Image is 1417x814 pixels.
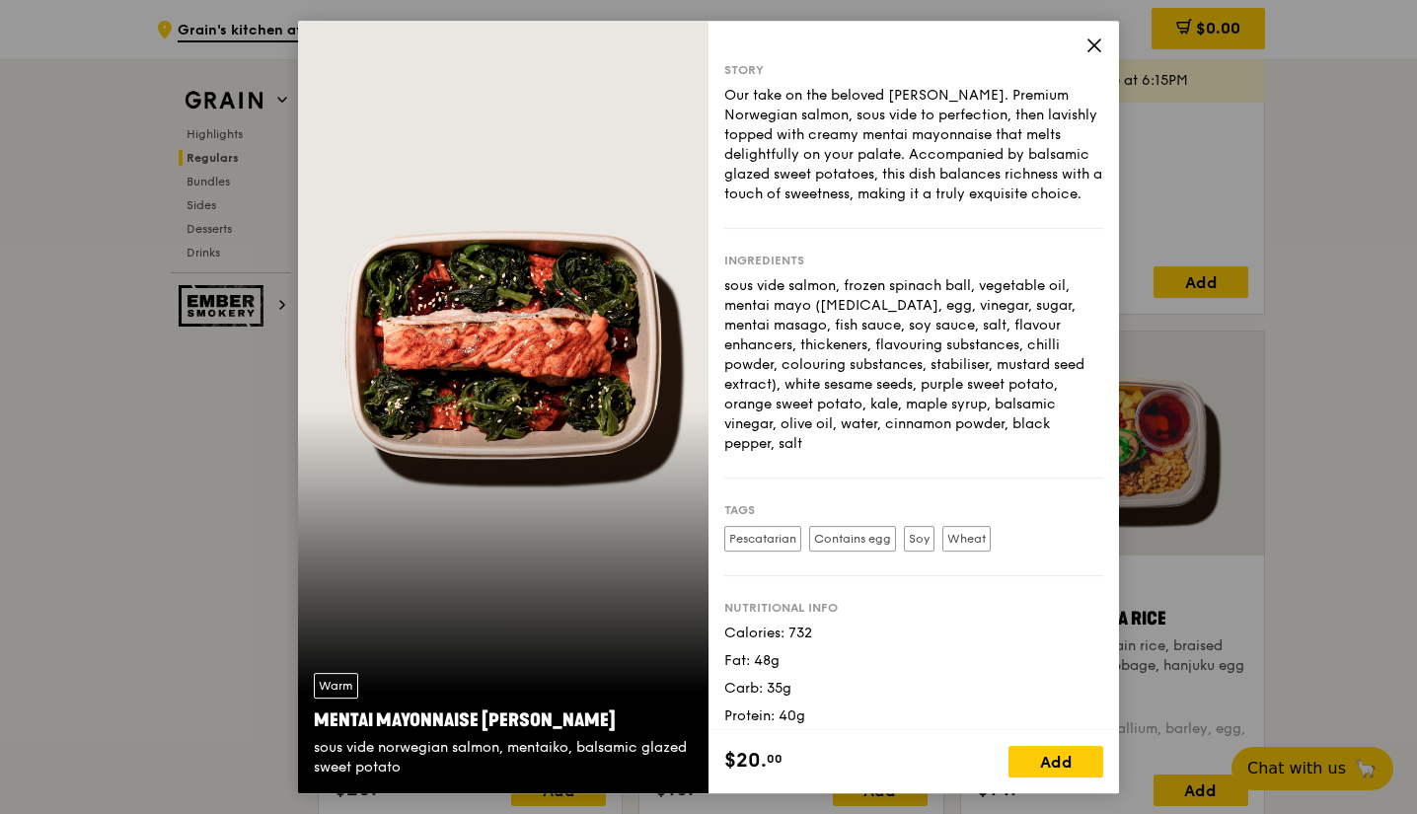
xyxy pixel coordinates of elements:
[724,746,767,776] span: $20.
[724,624,1103,643] div: Calories: 732
[724,86,1103,204] div: Our take on the beloved [PERSON_NAME]. Premium Norwegian salmon, sous vide to perfection, then la...
[767,751,783,767] span: 00
[724,276,1103,454] div: sous vide salmon, frozen spinach ball, vegetable oil, mentai mayo ([MEDICAL_DATA], egg, vinegar, ...
[724,600,1103,616] div: Nutritional info
[904,526,934,552] label: Soy
[724,679,1103,699] div: Carb: 35g
[724,526,801,552] label: Pescatarian
[724,502,1103,518] div: Tags
[724,253,1103,268] div: Ingredients
[809,526,896,552] label: Contains egg
[314,706,693,734] div: Mentai Mayonnaise [PERSON_NAME]
[724,706,1103,726] div: Protein: 40g
[942,526,991,552] label: Wheat
[724,651,1103,671] div: Fat: 48g
[314,673,358,699] div: Warm
[314,738,693,777] div: sous vide norwegian salmon, mentaiko, balsamic glazed sweet potato
[724,62,1103,78] div: Story
[1008,746,1103,777] div: Add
